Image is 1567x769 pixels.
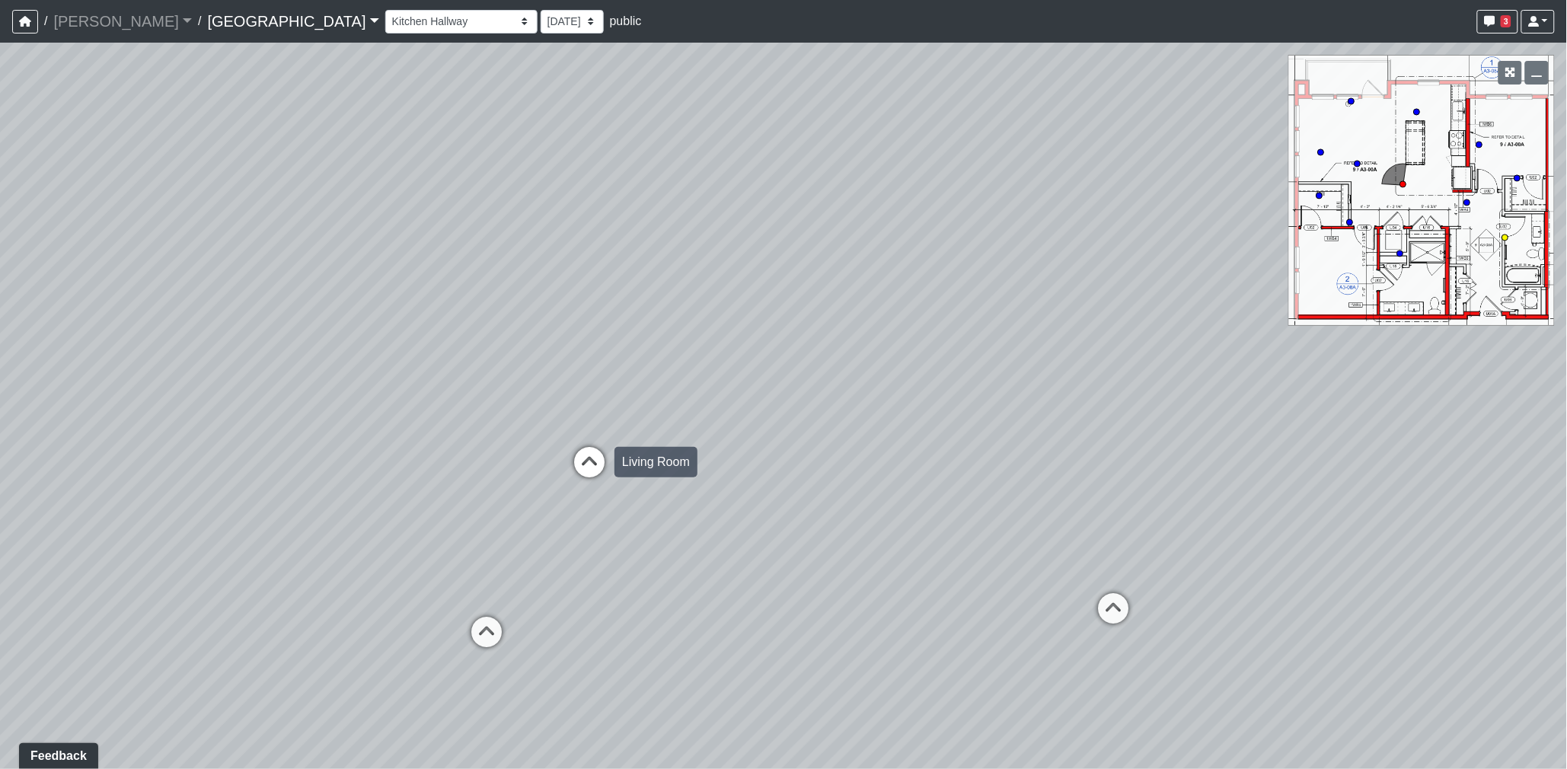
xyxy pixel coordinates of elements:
span: / [38,6,53,37]
iframe: Ybug feedback widget [11,739,101,769]
a: [GEOGRAPHIC_DATA] [207,6,378,37]
button: 3 [1477,10,1518,34]
div: Living Room [614,447,697,477]
a: [PERSON_NAME] [53,6,192,37]
span: / [192,6,207,37]
span: 3 [1501,15,1511,27]
span: public [610,14,642,27]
